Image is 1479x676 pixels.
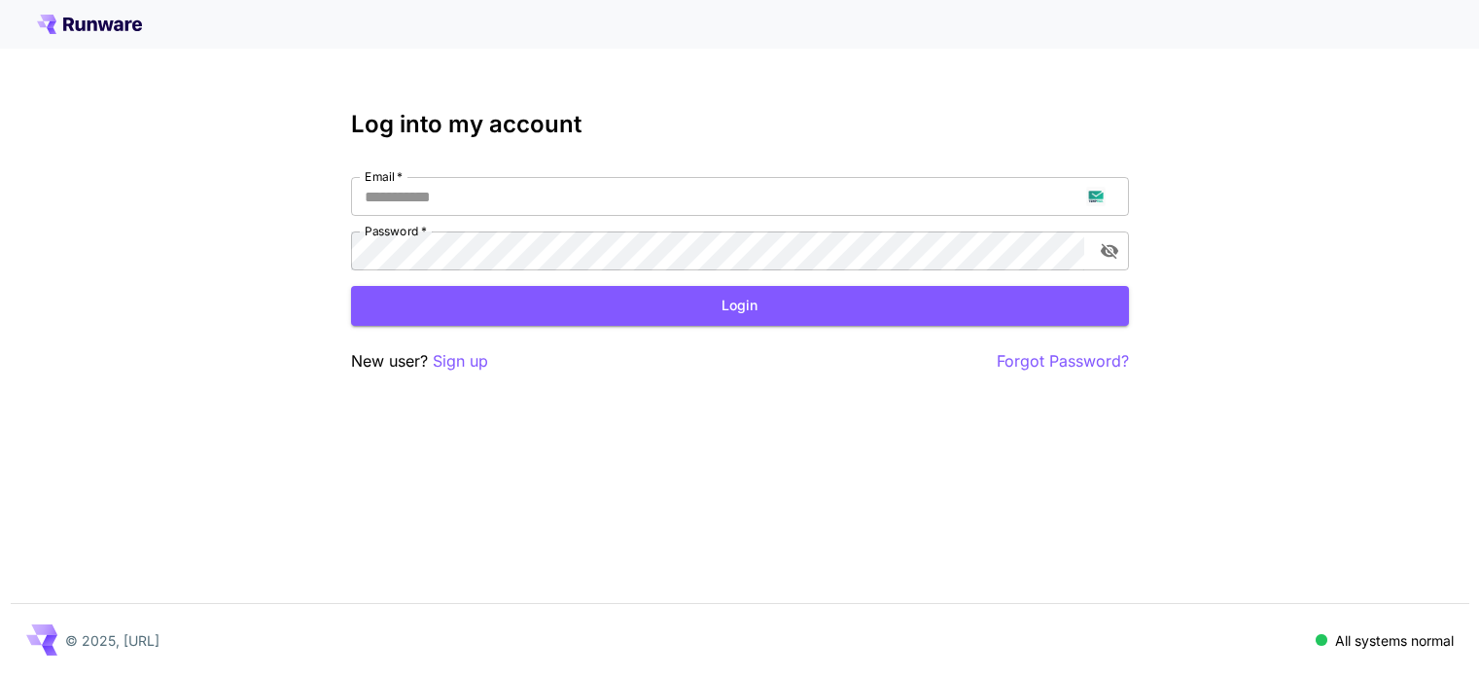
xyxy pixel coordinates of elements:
[365,223,427,239] label: Password
[351,111,1129,138] h3: Log into my account
[997,349,1129,374] button: Forgot Password?
[65,630,159,651] p: © 2025, [URL]
[351,286,1129,326] button: Login
[1335,630,1454,651] p: All systems normal
[433,349,488,374] button: Sign up
[365,168,403,185] label: Email
[351,349,488,374] p: New user?
[1092,233,1127,268] button: toggle password visibility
